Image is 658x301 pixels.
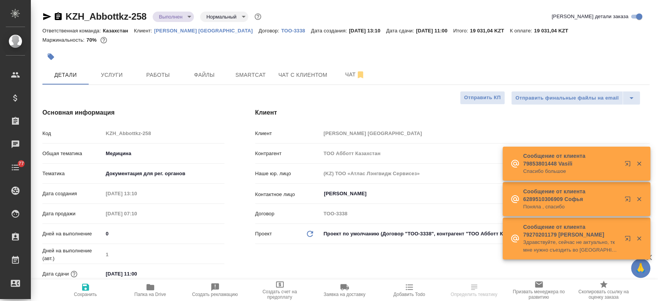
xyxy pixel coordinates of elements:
[42,210,103,218] p: Дата продажи
[66,11,146,22] a: KZH_Abbottkz-258
[393,292,425,297] span: Добавить Todo
[255,130,321,137] p: Клиент
[103,228,224,239] input: ✎ Введи что-нибудь
[620,231,638,249] button: Открыть в новой вкладке
[157,14,185,20] button: Выполнен
[386,28,416,34] p: Дата сдачи:
[460,91,505,105] button: Отправить КП
[323,292,365,297] span: Заявка на доставку
[321,168,650,179] input: Пустое поле
[631,160,647,167] button: Закрыть
[200,12,248,22] div: Выполнен
[14,160,29,167] span: 77
[2,158,29,177] a: 77
[631,196,647,203] button: Закрыть
[140,70,177,80] span: Работы
[377,279,442,301] button: Добавить Todo
[103,28,134,34] p: Казахстан
[523,152,619,167] p: Сообщение от клиента 79853801448 Vasili
[54,12,63,21] button: Скопировать ссылку
[255,210,321,218] p: Договор
[321,227,650,240] div: Проект по умолчанию (Договор "ТОО-3338", контрагент "ТОО Абботт Казахстан")
[464,93,501,102] span: Отправить КП
[620,156,638,174] button: Открыть в новой вкладке
[453,28,470,34] p: Итого:
[311,28,349,34] p: Дата создания:
[103,268,170,279] input: ✎ Введи что-нибудь
[232,70,269,80] span: Smartcat
[93,70,130,80] span: Услуги
[552,13,628,20] span: [PERSON_NAME] детали заказа
[255,230,272,238] p: Проект
[42,130,103,137] p: Код
[451,292,497,297] span: Определить тематику
[523,223,619,238] p: Сообщение от клиента 79270201179 [PERSON_NAME]
[255,150,321,157] p: Контрагент
[321,128,650,139] input: Пустое поле
[42,190,103,198] p: Дата создания
[103,147,224,160] div: Медицина
[321,148,650,159] input: Пустое поле
[154,27,259,34] a: [PERSON_NAME] [GEOGRAPHIC_DATA]
[321,208,650,219] input: Пустое поле
[515,94,619,103] span: Отправить финальные файлы на email
[247,279,312,301] button: Создать счет на предоплату
[153,12,194,22] div: Выполнен
[356,70,365,79] svg: Отписаться
[255,191,321,198] p: Контактное лицо
[103,188,170,199] input: Пустое поле
[442,279,507,301] button: Определить тематику
[192,292,238,297] span: Создать рекламацию
[183,279,247,301] button: Создать рекламацию
[42,247,103,262] p: Дней на выполнение (авт.)
[135,292,166,297] span: Папка на Drive
[337,70,374,79] span: Чат
[118,279,183,301] button: Папка на Drive
[349,28,386,34] p: [DATE] 13:10
[99,35,109,45] button: 755.92 RUB; 0.00 KZT;
[312,279,377,301] button: Заявка на доставку
[534,28,574,34] p: 19 031,04 KZT
[103,128,224,139] input: Пустое поле
[103,249,224,260] input: Пустое поле
[620,191,638,210] button: Открыть в новой вкладке
[42,48,59,65] button: Добавить тэг
[631,235,647,242] button: Закрыть
[42,170,103,178] p: Тематика
[42,108,224,117] h4: Основная информация
[47,70,84,80] span: Детали
[252,289,308,300] span: Создать счет на предоплату
[42,37,86,43] p: Маржинальность:
[278,70,327,80] span: Чат с клиентом
[42,12,52,21] button: Скопировать ссылку для ЯМессенджера
[134,28,154,34] p: Клиент:
[523,203,619,211] p: Поняла , спасибо
[510,28,534,34] p: К оплате:
[281,28,311,34] p: ТОО-3338
[416,28,453,34] p: [DATE] 11:00
[42,230,103,238] p: Дней на выполнение
[186,70,223,80] span: Файлы
[42,270,69,278] p: Дата сдачи
[511,91,623,105] button: Отправить финальные файлы на email
[255,170,321,178] p: Наше юр. лицо
[523,238,619,254] p: Здравствуйте, сейчас не актуально, тк мне нужно съездить во [GEOGRAPHIC_DATA] за [DEMOGRAPHIC_DAT...
[69,269,79,279] button: Если добавить услуги и заполнить их объемом, то дата рассчитается автоматически
[103,208,170,219] input: Пустое поле
[74,292,97,297] span: Сохранить
[204,14,239,20] button: Нормальный
[253,12,263,22] button: Доп статусы указывают на важность/срочность заказа
[523,188,619,203] p: Сообщение от клиента 6289510306909 Софья
[470,28,510,34] p: 19 031,04 KZT
[53,279,118,301] button: Сохранить
[103,167,224,180] div: Документация для рег. органов
[255,108,650,117] h4: Клиент
[42,150,103,157] p: Общая тематика
[154,28,259,34] p: [PERSON_NAME] [GEOGRAPHIC_DATA]
[259,28,281,34] p: Договор:
[42,28,103,34] p: Ответственная команда:
[281,27,311,34] a: ТОО-3338
[511,91,640,105] div: split button
[86,37,98,43] p: 70%
[523,167,619,175] p: Спасибо большое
